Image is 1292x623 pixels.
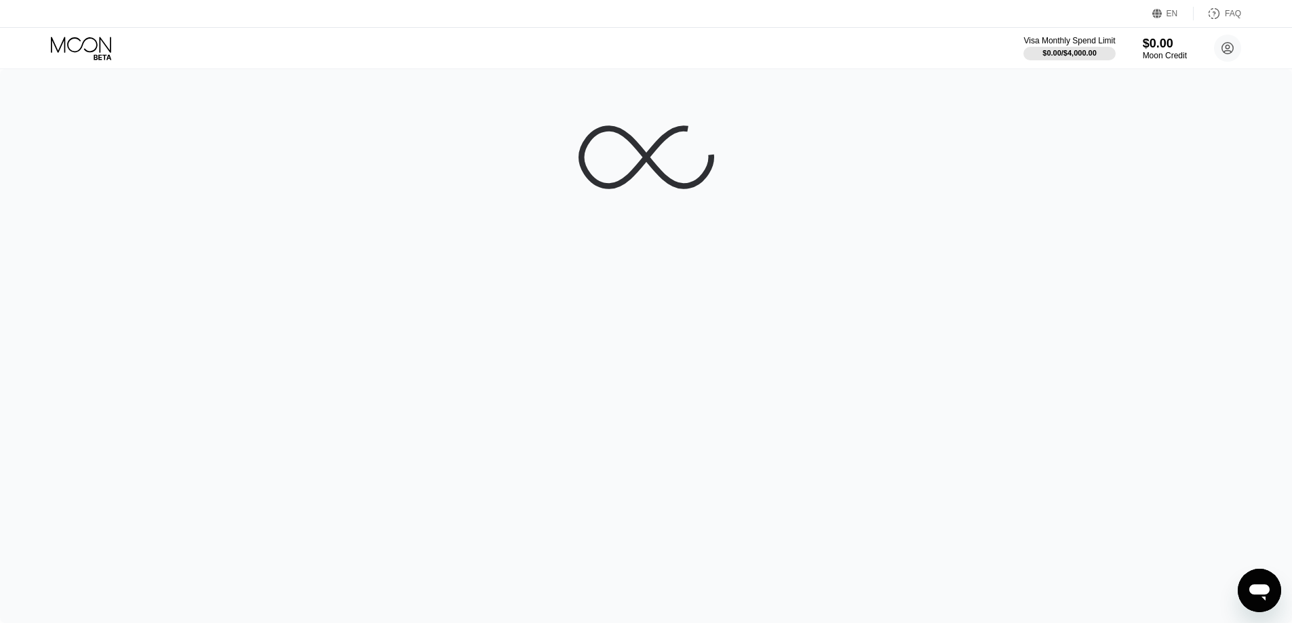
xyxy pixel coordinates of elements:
[1238,569,1281,612] iframe: Button to launch messaging window
[1167,9,1178,18] div: EN
[1152,7,1194,20] div: EN
[1225,9,1241,18] div: FAQ
[1023,36,1115,60] div: Visa Monthly Spend Limit$0.00/$4,000.00
[1143,37,1187,51] div: $0.00
[1023,36,1115,45] div: Visa Monthly Spend Limit
[1143,51,1187,60] div: Moon Credit
[1143,37,1187,60] div: $0.00Moon Credit
[1194,7,1241,20] div: FAQ
[1042,49,1097,57] div: $0.00 / $4,000.00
